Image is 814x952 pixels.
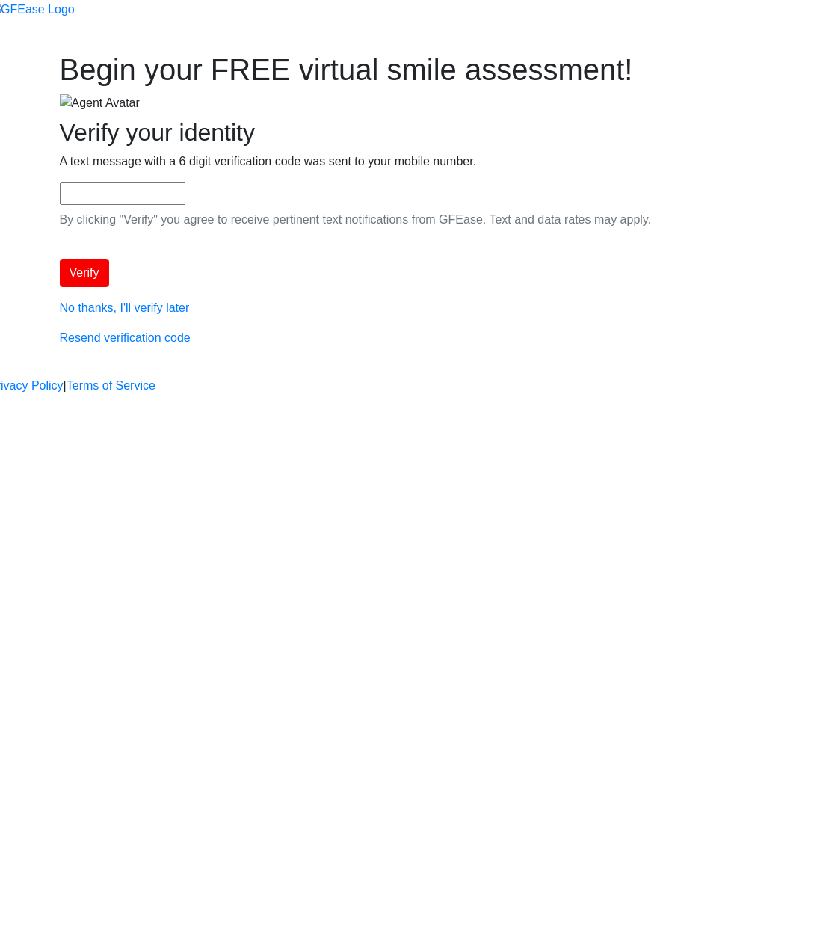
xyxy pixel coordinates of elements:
a: Resend verification code [60,331,191,344]
button: Verify [60,259,109,287]
h1: Begin your FREE virtual smile assessment! [60,52,755,87]
h2: Verify your identity [60,118,755,147]
a: No thanks, I'll verify later [60,301,190,314]
img: Agent Avatar [60,94,140,112]
p: A text message with a 6 digit verification code was sent to your mobile number. [60,153,755,171]
a: | [64,377,67,395]
p: By clicking "Verify" you agree to receive pertinent text notifications from GFEase. Text and data... [60,211,755,229]
a: Terms of Service [67,377,155,395]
